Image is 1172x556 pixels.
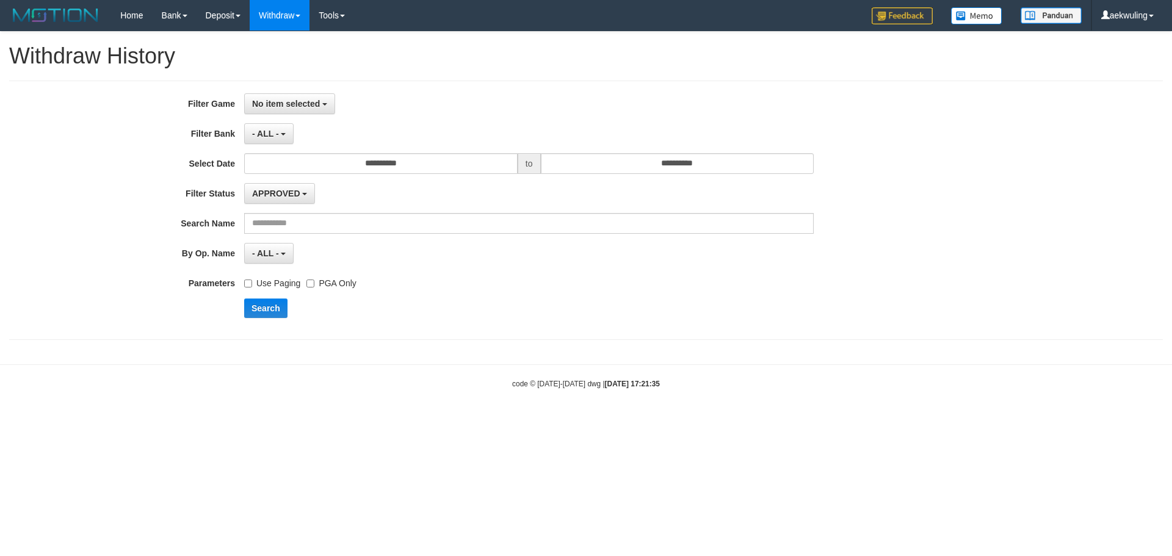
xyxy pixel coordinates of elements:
button: - ALL - [244,243,294,264]
span: - ALL - [252,129,279,139]
button: APPROVED [244,183,315,204]
span: - ALL - [252,248,279,258]
button: Search [244,298,288,318]
label: Use Paging [244,273,300,289]
img: Feedback.jpg [872,7,933,24]
h1: Withdraw History [9,44,1163,68]
button: No item selected [244,93,335,114]
button: - ALL - [244,123,294,144]
span: to [518,153,541,174]
input: Use Paging [244,280,252,287]
img: panduan.png [1021,7,1082,24]
span: APPROVED [252,189,300,198]
span: No item selected [252,99,320,109]
small: code © [DATE]-[DATE] dwg | [512,380,660,388]
strong: [DATE] 17:21:35 [605,380,660,388]
input: PGA Only [306,280,314,287]
label: PGA Only [306,273,356,289]
img: MOTION_logo.png [9,6,102,24]
img: Button%20Memo.svg [951,7,1002,24]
